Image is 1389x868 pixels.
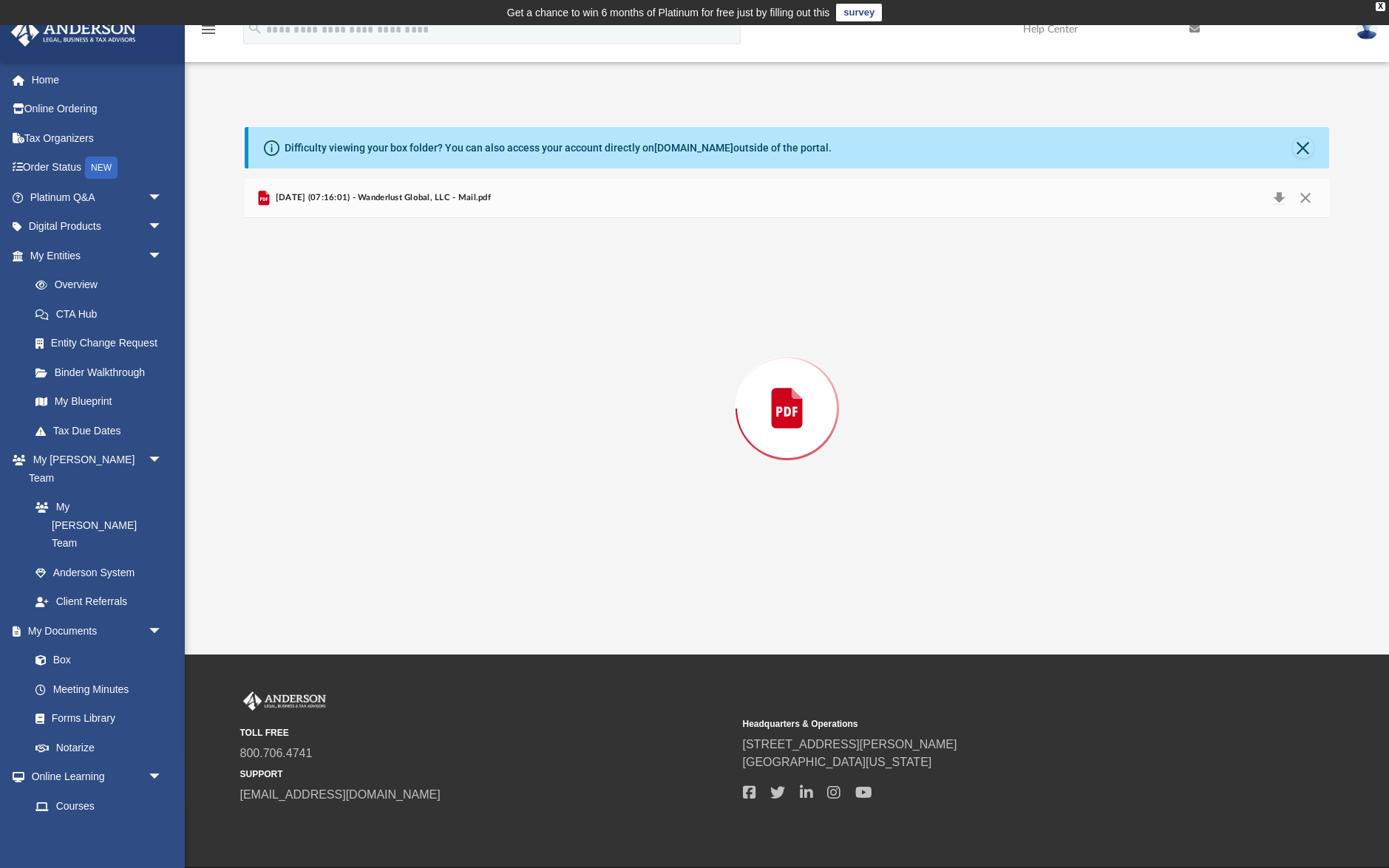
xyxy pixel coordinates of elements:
[1356,18,1378,40] img: User Pic
[200,28,217,38] a: menu
[10,95,185,124] a: Online Ordering
[10,123,185,153] a: Tax Organizers
[507,4,830,21] div: Get a chance to win 6 months of Platinum for free just by filling out this
[240,768,733,781] small: SUPPORT
[10,762,177,792] a: Online Learningarrow_drop_down
[148,616,177,646] span: arrow_drop_down
[10,182,185,212] a: Platinum Q&Aarrow_drop_down
[240,747,313,759] a: 800.706.4741
[240,726,733,739] small: TOLL FREE
[1266,188,1293,208] button: Download
[743,738,957,751] a: [STREET_ADDRESS][PERSON_NAME]
[10,153,185,183] a: Order StatusNEW
[21,558,177,587] a: Anderson System
[10,445,177,493] a: My [PERSON_NAME] Teamarrow_drop_down
[1376,2,1385,11] div: close
[836,4,882,21] a: survey
[200,21,217,38] i: menu
[21,733,177,762] a: Notarize
[21,674,177,704] a: Meeting Minutes
[743,717,1235,731] small: Headquarters & Operations
[21,387,177,417] a: My Blueprint
[148,762,177,793] span: arrow_drop_down
[654,142,733,154] a: [DOMAIN_NAME]
[285,140,832,156] div: Difficulty viewing your box folder? You can also access your account directly on outside of the p...
[21,493,170,558] a: My [PERSON_NAME] Team
[240,788,441,801] a: [EMAIL_ADDRESS][DOMAIN_NAME]
[743,756,932,768] a: [GEOGRAPHIC_DATA][US_STATE]
[21,704,170,734] a: Forms Library
[240,691,329,711] img: Anderson Advisors Platinum Portal
[148,182,177,213] span: arrow_drop_down
[10,616,177,646] a: My Documentsarrow_drop_down
[21,416,185,445] a: Tax Due Dates
[148,241,177,271] span: arrow_drop_down
[21,646,170,675] a: Box
[85,157,118,179] div: NEW
[148,445,177,476] span: arrow_drop_down
[1293,137,1314,158] button: Close
[247,20,263,36] i: search
[21,587,177,617] a: Client Referrals
[10,65,185,95] a: Home
[21,270,185,300] a: Overview
[21,791,177,821] a: Courses
[7,18,140,47] img: Anderson Advisors Platinum Portal
[10,241,185,270] a: My Entitiesarrow_drop_down
[1292,188,1319,208] button: Close
[245,179,1328,599] div: Preview
[273,191,491,205] span: [DATE] (07:16:01) - Wanderlust Global, LLC - Mail.pdf
[21,358,185,387] a: Binder Walkthrough
[21,329,185,358] a: Entity Change Request
[148,212,177,242] span: arrow_drop_down
[21,299,185,329] a: CTA Hub
[10,212,185,242] a: Digital Productsarrow_drop_down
